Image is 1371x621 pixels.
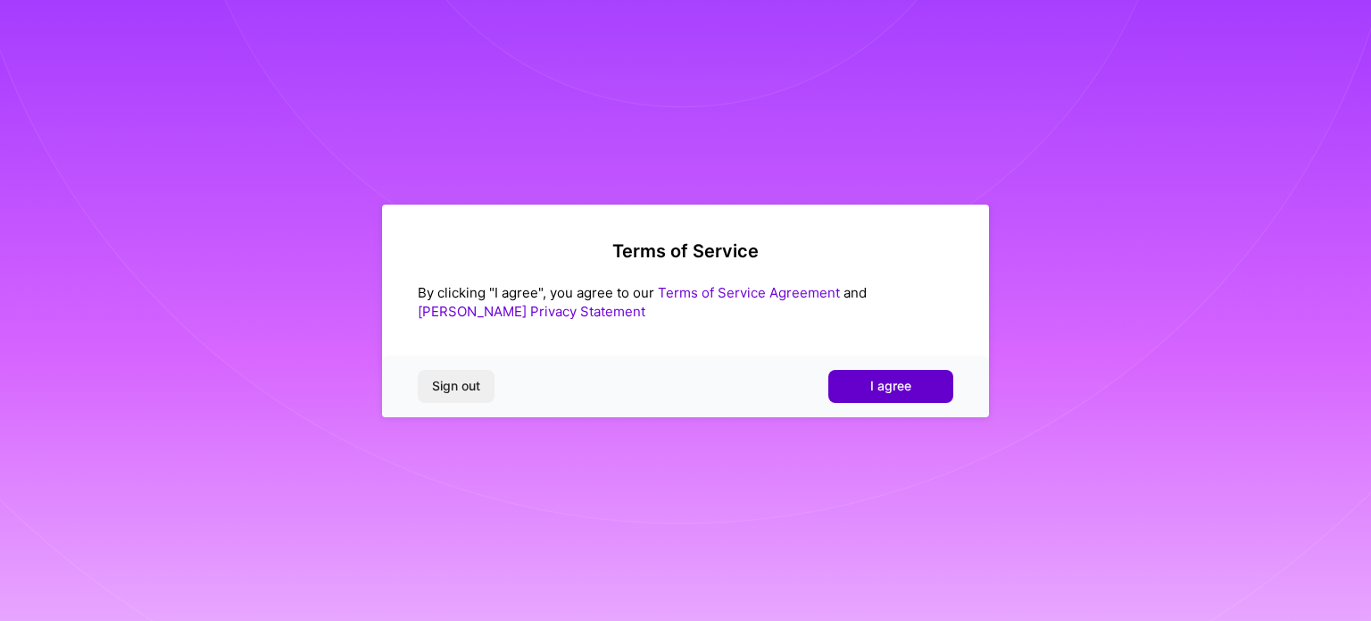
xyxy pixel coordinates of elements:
a: [PERSON_NAME] Privacy Statement [418,303,645,320]
a: Terms of Service Agreement [658,284,840,301]
div: By clicking "I agree", you agree to our and [418,283,953,321]
span: I agree [870,377,911,395]
button: I agree [828,370,953,402]
span: Sign out [432,377,480,395]
h2: Terms of Service [418,240,953,262]
button: Sign out [418,370,494,402]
